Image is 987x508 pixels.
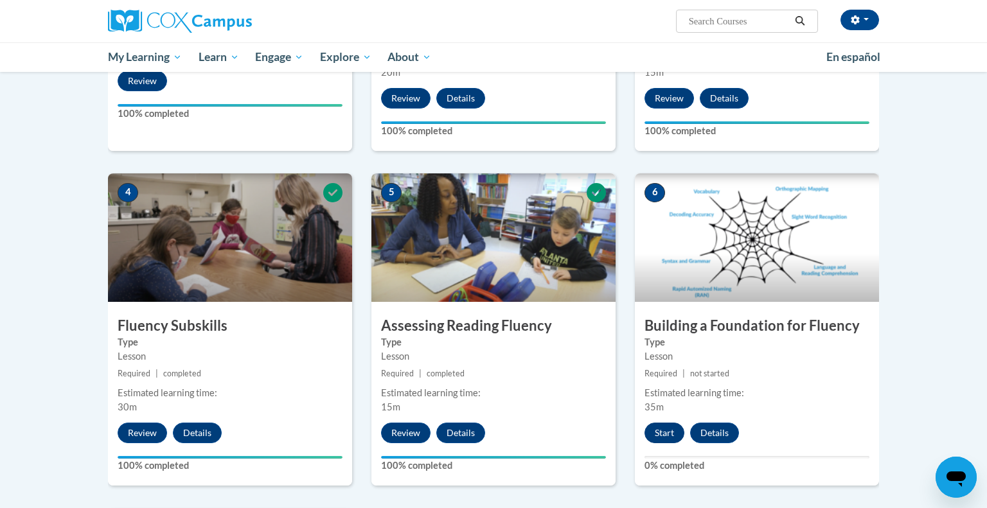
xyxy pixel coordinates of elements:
label: 0% completed [645,459,869,473]
div: Your progress [118,456,342,459]
div: Your progress [645,121,869,124]
label: Type [645,335,869,349]
button: Details [436,423,485,443]
button: Details [436,88,485,109]
iframe: Button to launch messaging window [936,457,977,498]
span: 15m [381,401,400,412]
button: Details [690,423,739,443]
div: Estimated learning time: [118,386,342,400]
img: Course Image [108,173,352,302]
label: 100% completed [118,107,342,121]
span: completed [427,369,465,378]
button: Review [381,423,431,443]
span: My Learning [108,49,182,65]
img: Course Image [635,173,879,302]
a: Learn [190,42,247,72]
label: Type [118,335,342,349]
button: Review [645,88,694,109]
a: Engage [247,42,312,72]
label: 100% completed [645,124,869,138]
span: 5 [381,183,402,202]
span: | [156,369,158,378]
label: 100% completed [381,459,606,473]
div: Your progress [118,104,342,107]
span: 30m [118,401,137,412]
button: Account Settings [840,10,879,30]
h3: Building a Foundation for Fluency [635,316,879,336]
button: Search [790,13,810,29]
div: Lesson [645,349,869,363]
button: Review [118,71,167,91]
a: My Learning [100,42,190,72]
span: 20m [381,67,400,78]
button: Details [173,423,222,443]
span: Required [645,369,677,378]
span: 4 [118,183,138,202]
a: En español [818,44,889,71]
span: Required [381,369,414,378]
span: Explore [320,49,371,65]
div: Lesson [118,349,342,363]
div: Your progress [381,121,606,124]
h3: Fluency Subskills [108,316,352,336]
img: Course Image [371,173,616,302]
div: Main menu [89,42,898,72]
span: 6 [645,183,665,202]
span: 35m [645,401,664,412]
span: About [387,49,431,65]
span: | [419,369,422,378]
button: Details [700,88,749,109]
span: En español [826,50,880,64]
span: Required [118,369,150,378]
input: Search Courses [688,13,790,29]
a: Cox Campus [108,10,352,33]
span: Learn [199,49,239,65]
span: 15m [645,67,664,78]
h3: Assessing Reading Fluency [371,316,616,336]
label: Type [381,335,606,349]
span: not started [690,369,729,378]
label: 100% completed [118,459,342,473]
div: Your progress [381,456,606,459]
button: Review [118,423,167,443]
span: | [682,369,685,378]
div: Estimated learning time: [381,386,606,400]
span: Engage [255,49,303,65]
a: About [380,42,440,72]
div: Lesson [381,349,606,363]
div: Estimated learning time: [645,386,869,400]
span: completed [163,369,201,378]
label: 100% completed [381,124,606,138]
button: Start [645,423,684,443]
a: Explore [312,42,380,72]
img: Cox Campus [108,10,252,33]
button: Review [381,88,431,109]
